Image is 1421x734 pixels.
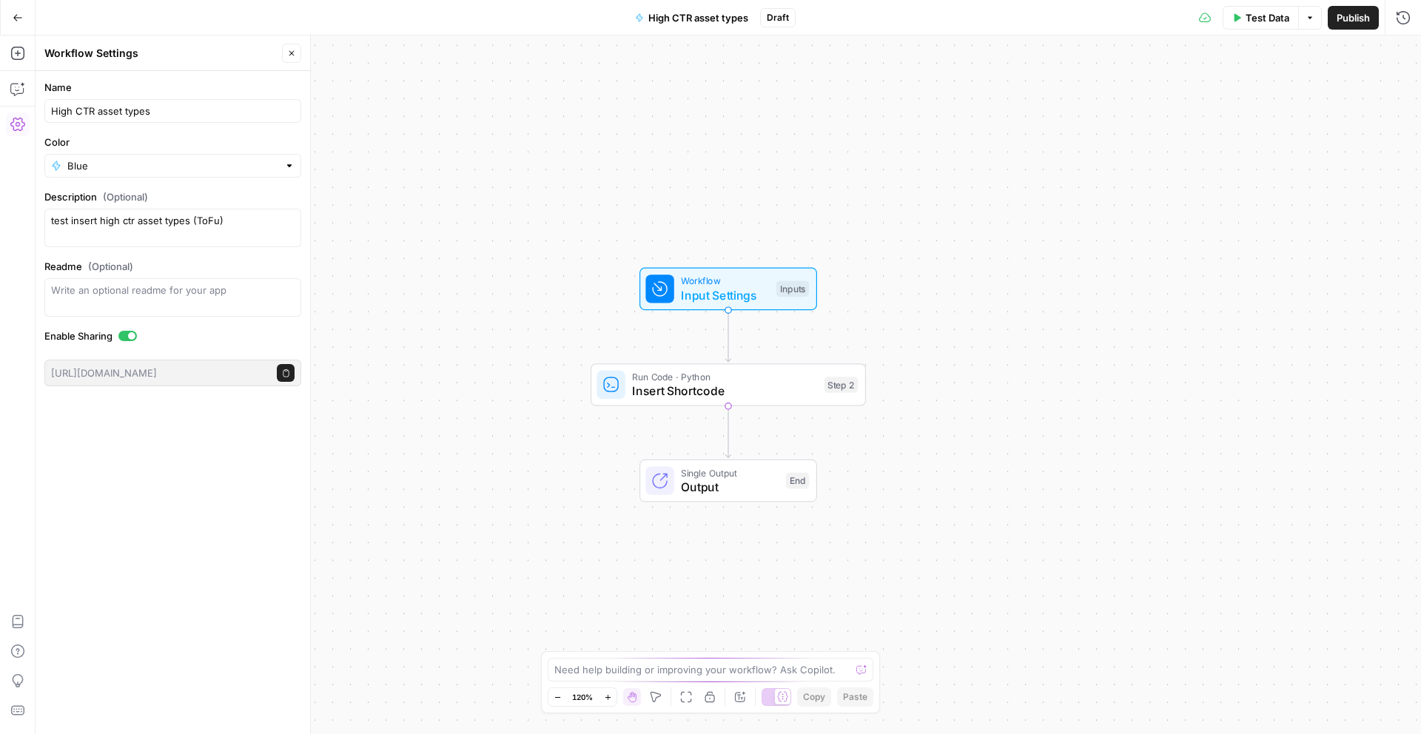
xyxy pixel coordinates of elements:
button: Copy [797,687,831,707]
label: Enable Sharing [44,329,301,343]
span: Draft [767,11,789,24]
input: Untitled [51,104,295,118]
div: End [786,473,809,489]
button: Test Data [1223,6,1298,30]
div: Workflow Settings [44,46,278,61]
span: 120% [572,691,593,703]
button: Paste [837,687,873,707]
span: High CTR asset types [648,10,748,25]
span: Paste [843,690,867,704]
span: Single Output [681,465,779,479]
span: Workflow [681,274,769,288]
label: Readme [44,259,301,274]
span: Copy [803,690,825,704]
label: Color [44,135,301,149]
div: Single OutputOutputEnd [591,459,866,502]
span: Insert Shortcode [632,382,817,400]
g: Edge from start to step_2 [725,310,730,362]
div: Step 2 [824,377,859,393]
span: Run Code · Python [632,370,817,384]
div: Run Code · PythonInsert ShortcodeStep 2 [591,363,866,406]
span: (Optional) [103,189,148,204]
div: WorkflowInput SettingsInputs [591,268,866,311]
span: Test Data [1246,10,1289,25]
label: Name [44,80,301,95]
button: High CTR asset types [626,6,757,30]
textarea: test insert high ctr asset types (ToFu) [51,213,295,243]
label: Description [44,189,301,204]
div: Inputs [776,281,809,297]
input: Blue [67,158,278,173]
span: Input Settings [681,286,769,304]
g: Edge from step_2 to end [725,406,730,458]
span: Output [681,478,779,496]
span: Publish [1337,10,1370,25]
span: (Optional) [88,259,133,274]
button: Publish [1328,6,1379,30]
